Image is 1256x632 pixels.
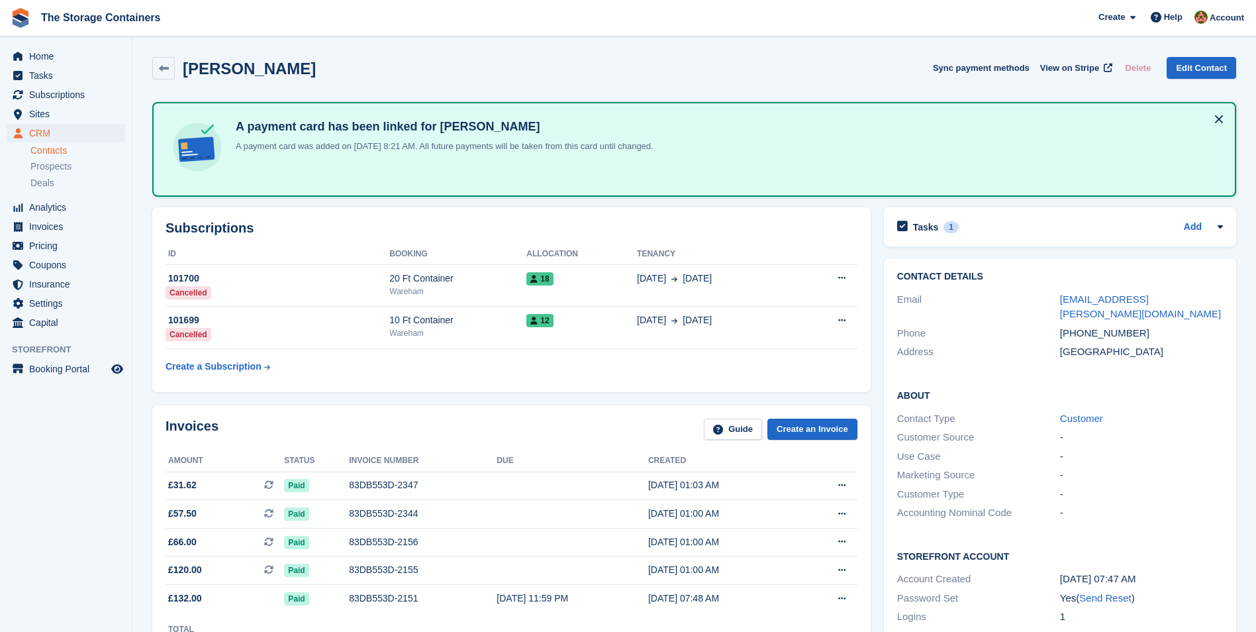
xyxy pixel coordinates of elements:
[897,549,1223,562] h2: Storefront Account
[29,294,109,313] span: Settings
[897,326,1060,341] div: Phone
[29,360,109,378] span: Booking Portal
[897,449,1060,464] div: Use Case
[349,563,497,577] div: 83DB553D-2155
[389,244,526,265] th: Booking
[1164,11,1183,24] span: Help
[29,47,109,66] span: Home
[168,507,197,521] span: £57.50
[704,419,762,441] a: Guide
[897,505,1060,521] div: Accounting Nominal Code
[1120,57,1156,79] button: Delete
[230,140,653,153] p: A payment card was added on [DATE] 8:21 AM. All future payments will be taken from this card unti...
[29,85,109,104] span: Subscriptions
[389,272,526,286] div: 20 Ft Container
[7,66,125,85] a: menu
[389,327,526,339] div: Wareham
[933,57,1030,79] button: Sync payment methods
[30,144,125,157] a: Contacts
[683,313,712,327] span: [DATE]
[1060,591,1223,606] div: Yes
[897,609,1060,625] div: Logins
[897,487,1060,502] div: Customer Type
[7,47,125,66] a: menu
[897,272,1223,282] h2: Contact Details
[29,275,109,293] span: Insurance
[683,272,712,286] span: [DATE]
[30,177,54,189] span: Deals
[166,286,211,299] div: Cancelled
[349,592,497,606] div: 83DB553D-2151
[897,572,1060,587] div: Account Created
[7,198,125,217] a: menu
[7,237,125,255] a: menu
[12,343,132,356] span: Storefront
[36,7,166,28] a: The Storage Containers
[30,160,125,174] a: Prospects
[284,450,349,472] th: Status
[648,478,798,492] div: [DATE] 01:03 AM
[1060,326,1223,341] div: [PHONE_NUMBER]
[637,244,798,265] th: Tenancy
[897,344,1060,360] div: Address
[897,591,1060,606] div: Password Set
[1184,220,1202,235] a: Add
[1060,487,1223,502] div: -
[897,468,1060,483] div: Marketing Source
[29,66,109,85] span: Tasks
[497,592,648,606] div: [DATE] 11:59 PM
[168,592,202,606] span: £132.00
[29,237,109,255] span: Pricing
[166,360,262,374] div: Create a Subscription
[169,119,225,175] img: card-linked-ebf98d0992dc2aeb22e95c0e3c79077019eb2392cfd83c6a337811c24bc77127.svg
[7,294,125,313] a: menu
[284,507,309,521] span: Paid
[349,450,497,472] th: Invoice number
[230,119,653,134] h4: A payment card has been linked for [PERSON_NAME]
[166,244,389,265] th: ID
[168,478,197,492] span: £31.62
[1040,62,1099,75] span: View on Stripe
[943,221,959,233] div: 1
[29,256,109,274] span: Coupons
[1035,57,1115,79] a: View on Stripe
[284,564,309,577] span: Paid
[7,313,125,332] a: menu
[29,313,109,332] span: Capital
[7,256,125,274] a: menu
[166,328,211,341] div: Cancelled
[637,272,666,286] span: [DATE]
[526,272,553,286] span: 18
[7,124,125,142] a: menu
[1060,413,1103,424] a: Customer
[166,419,218,441] h2: Invoices
[30,176,125,190] a: Deals
[648,592,798,606] div: [DATE] 07:48 AM
[526,314,553,327] span: 12
[166,450,284,472] th: Amount
[1060,505,1223,521] div: -
[7,217,125,236] a: menu
[166,313,389,327] div: 101699
[30,160,72,173] span: Prospects
[284,592,309,606] span: Paid
[648,507,798,521] div: [DATE] 01:00 AM
[1060,468,1223,483] div: -
[913,221,939,233] h2: Tasks
[183,60,316,78] h2: [PERSON_NAME]
[29,198,109,217] span: Analytics
[1079,592,1131,604] a: Send Reset
[166,221,857,236] h2: Subscriptions
[1076,592,1134,604] span: ( )
[7,360,125,378] a: menu
[1194,11,1208,24] img: Kirsty Simpson
[497,450,648,472] th: Due
[166,354,270,379] a: Create a Subscription
[349,535,497,549] div: 83DB553D-2156
[349,507,497,521] div: 83DB553D-2344
[7,85,125,104] a: menu
[897,388,1223,401] h2: About
[1060,344,1223,360] div: [GEOGRAPHIC_DATA]
[648,563,798,577] div: [DATE] 01:00 AM
[7,105,125,123] a: menu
